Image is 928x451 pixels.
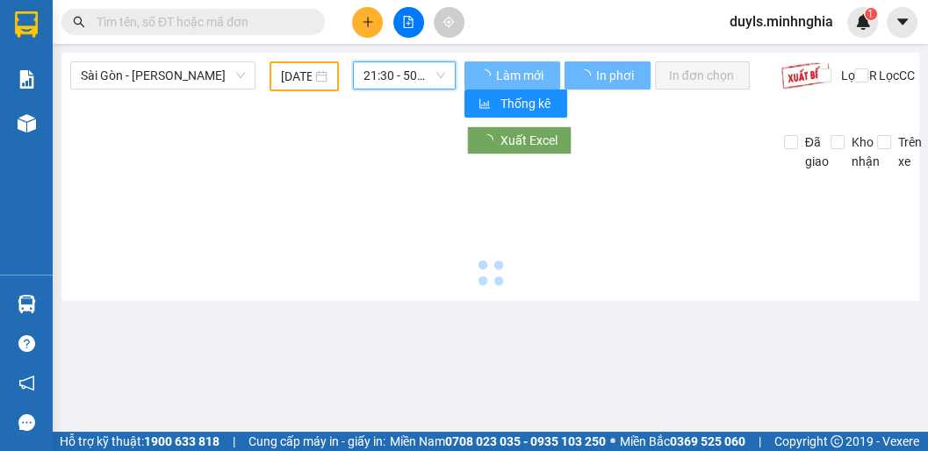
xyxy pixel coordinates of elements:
[867,8,874,20] span: 1
[759,432,761,451] span: |
[895,14,910,30] span: caret-down
[97,12,304,32] input: Tìm tên, số ĐT hoặc mã đơn
[831,435,843,447] span: copyright
[865,8,877,20] sup: 1
[716,11,847,32] span: duyls.minhnghia
[15,11,38,38] img: logo-vxr
[655,61,751,89] button: In đơn chọn
[434,7,464,38] button: aim
[670,434,745,448] strong: 0369 525 060
[445,434,606,448] strong: 0708 023 035 - 0935 103 250
[18,375,35,391] span: notification
[390,432,606,451] span: Miền Nam
[834,66,880,85] span: Lọc CR
[871,66,917,85] span: Lọc CC
[478,69,493,82] span: loading
[60,432,219,451] span: Hỗ trợ kỹ thuật:
[18,114,36,132] img: warehouse-icon
[781,61,831,89] img: 9k=
[402,16,414,28] span: file-add
[18,295,36,313] img: warehouse-icon
[18,70,36,89] img: solution-icon
[464,89,567,118] button: bar-chartThống kê
[233,432,235,451] span: |
[478,97,493,111] span: bar-chart
[362,16,374,28] span: plus
[496,66,546,85] span: Làm mới
[887,7,917,38] button: caret-down
[248,432,385,451] span: Cung cấp máy in - giấy in:
[500,94,553,113] span: Thống kê
[352,7,383,38] button: plus
[610,438,615,445] span: ⚪️
[18,414,35,431] span: message
[845,132,887,171] span: Kho nhận
[855,14,871,30] img: icon-new-feature
[281,67,312,86] input: 12/08/2025
[18,335,35,352] span: question-circle
[464,61,560,89] button: Làm mới
[467,126,572,154] button: Xuất Excel
[596,66,637,85] span: In phơi
[500,131,558,150] span: Xuất Excel
[565,61,651,89] button: In phơi
[73,16,85,28] span: search
[481,134,500,147] span: loading
[81,62,245,89] span: Sài Gòn - Phan Rí
[620,432,745,451] span: Miền Bắc
[442,16,455,28] span: aim
[144,434,219,448] strong: 1900 633 818
[393,7,424,38] button: file-add
[579,69,593,82] span: loading
[798,132,836,171] span: Đã giao
[363,62,445,89] span: 21:30 - 50H-293.85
